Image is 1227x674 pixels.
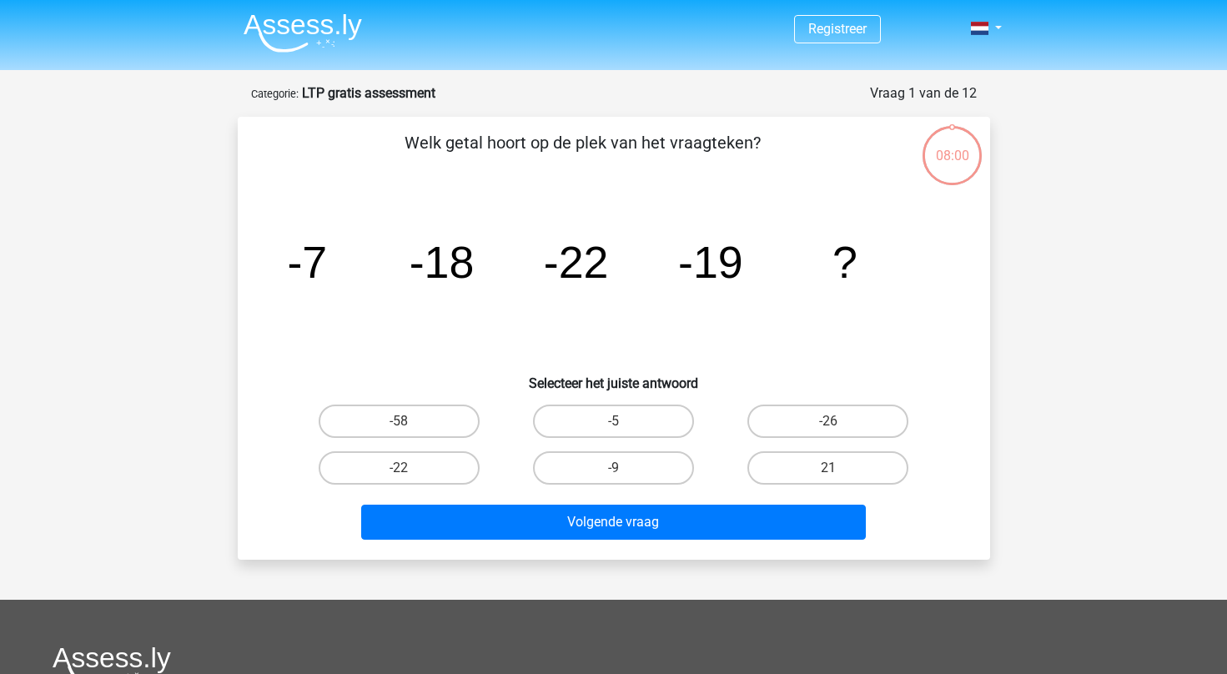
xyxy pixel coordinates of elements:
[409,237,474,287] tspan: -18
[302,85,435,101] strong: LTP gratis assessment
[251,88,299,100] small: Categorie:
[678,237,743,287] tspan: -19
[361,505,866,540] button: Volgende vraag
[808,21,867,37] a: Registreer
[747,405,908,438] label: -26
[533,451,694,485] label: -9
[319,451,480,485] label: -22
[264,130,901,180] p: Welk getal hoort op de plek van het vraagteken?
[870,83,977,103] div: Vraag 1 van de 12
[832,237,857,287] tspan: ?
[533,405,694,438] label: -5
[921,124,983,166] div: 08:00
[244,13,362,53] img: Assessly
[543,237,608,287] tspan: -22
[264,362,963,391] h6: Selecteer het juiste antwoord
[319,405,480,438] label: -58
[287,237,327,287] tspan: -7
[747,451,908,485] label: 21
